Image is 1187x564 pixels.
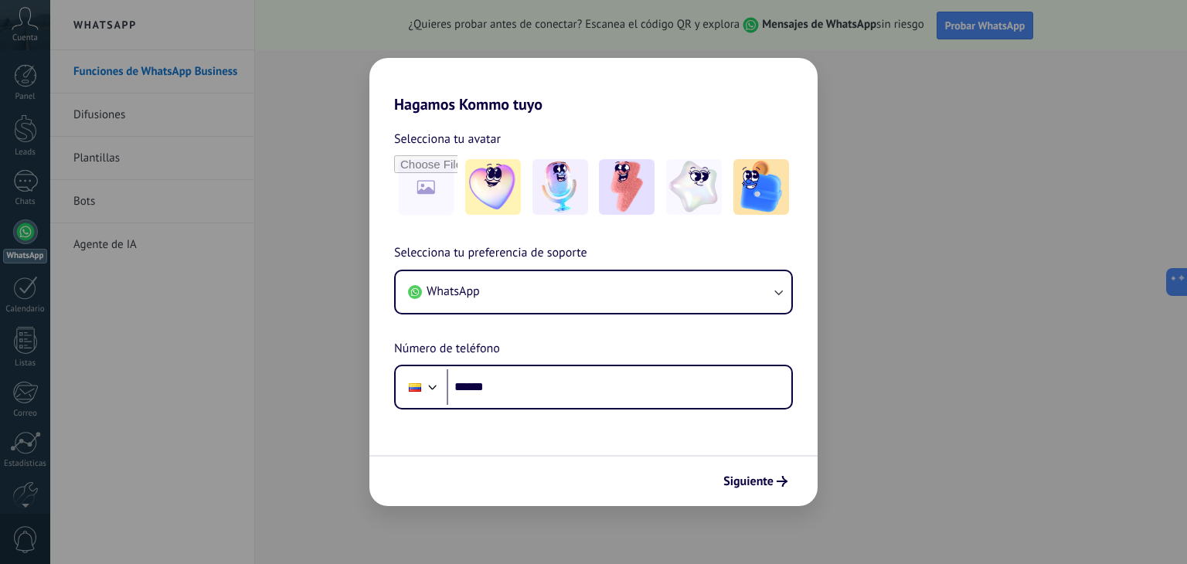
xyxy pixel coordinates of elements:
button: Siguiente [716,468,794,494]
div: Colombia: + 57 [400,371,430,403]
span: Selecciona tu avatar [394,129,501,149]
img: -1.jpeg [465,159,521,215]
button: WhatsApp [396,271,791,313]
h2: Hagamos Kommo tuyo [369,58,818,114]
span: Selecciona tu preferencia de soporte [394,243,587,263]
span: WhatsApp [427,284,480,299]
img: -3.jpeg [599,159,655,215]
img: -2.jpeg [532,159,588,215]
img: -4.jpeg [666,159,722,215]
span: Siguiente [723,476,774,487]
img: -5.jpeg [733,159,789,215]
span: Número de teléfono [394,339,500,359]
